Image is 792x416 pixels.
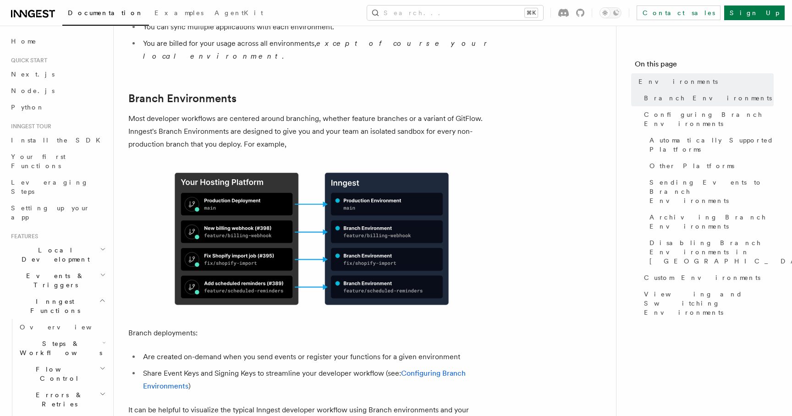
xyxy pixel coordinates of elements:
span: Python [11,104,44,111]
kbd: ⌘K [525,8,538,17]
p: Branch deployments: [128,327,495,339]
span: Errors & Retries [16,390,99,409]
a: Branch Environments [640,90,774,106]
span: Archiving Branch Environments [649,213,774,231]
span: Node.js [11,87,55,94]
img: Branch Environments mapping to your hosting platform's deployment previews [128,165,495,312]
a: Python [7,99,108,115]
span: Examples [154,9,203,16]
a: Documentation [62,3,149,26]
li: Are created on-demand when you send events or register your functions for a given environment [140,350,495,363]
a: Viewing and Switching Environments [640,286,774,321]
span: Home [11,37,37,46]
span: AgentKit [214,9,263,16]
span: Other Platforms [649,161,734,170]
a: Disabling Branch Environments in [GEOGRAPHIC_DATA] [646,235,774,269]
span: Environments [638,77,718,86]
button: Errors & Retries [16,387,108,412]
button: Local Development [7,242,108,268]
a: Sign Up [724,5,785,20]
a: Automatically Supported Platforms [646,132,774,158]
a: Your first Functions [7,148,108,174]
h4: On this page [635,59,774,73]
button: Search...⌘K [367,5,543,20]
a: Home [7,33,108,49]
span: Custom Environments [644,273,760,282]
a: Sending Events to Branch Environments [646,174,774,209]
a: Configuring Branch Environments [640,106,774,132]
a: Archiving Branch Environments [646,209,774,235]
a: Node.js [7,82,108,99]
a: Examples [149,3,209,25]
li: You can sync multiple applications with each environment. [140,21,495,33]
span: Leveraging Steps [11,179,88,195]
span: Branch Environments [644,93,772,103]
span: Flow Control [16,365,99,383]
a: Leveraging Steps [7,174,108,200]
span: Sending Events to Branch Environments [649,178,774,205]
span: Setting up your app [11,204,90,221]
button: Events & Triggers [7,268,108,293]
p: Most developer workflows are centered around branching, whether feature branches or a variant of ... [128,112,495,151]
a: Branch Environments [128,92,236,105]
a: Overview [16,319,108,335]
span: Install the SDK [11,137,106,144]
a: Other Platforms [646,158,774,174]
span: Quick start [7,57,47,64]
span: Events & Triggers [7,271,100,290]
span: Features [7,233,38,240]
span: Documentation [68,9,143,16]
span: Your first Functions [11,153,66,170]
button: Inngest Functions [7,293,108,319]
span: Steps & Workflows [16,339,102,357]
a: Next.js [7,66,108,82]
a: Custom Environments [640,269,774,286]
button: Toggle dark mode [599,7,621,18]
span: Configuring Branch Environments [644,110,774,128]
span: Inngest tour [7,123,51,130]
span: Inngest Functions [7,297,99,315]
li: Share Event Keys and Signing Keys to streamline your developer workflow (see: ) [140,367,495,393]
span: Automatically Supported Platforms [649,136,774,154]
li: You are billed for your usage across all environments, . [140,37,495,63]
em: except of course your local environment [143,39,491,60]
a: Setting up your app [7,200,108,225]
a: AgentKit [209,3,269,25]
span: Overview [20,323,114,331]
span: Next.js [11,71,55,78]
button: Steps & Workflows [16,335,108,361]
span: Viewing and Switching Environments [644,290,774,317]
span: Local Development [7,246,100,264]
a: Environments [635,73,774,90]
button: Flow Control [16,361,108,387]
a: Install the SDK [7,132,108,148]
a: Contact sales [637,5,720,20]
